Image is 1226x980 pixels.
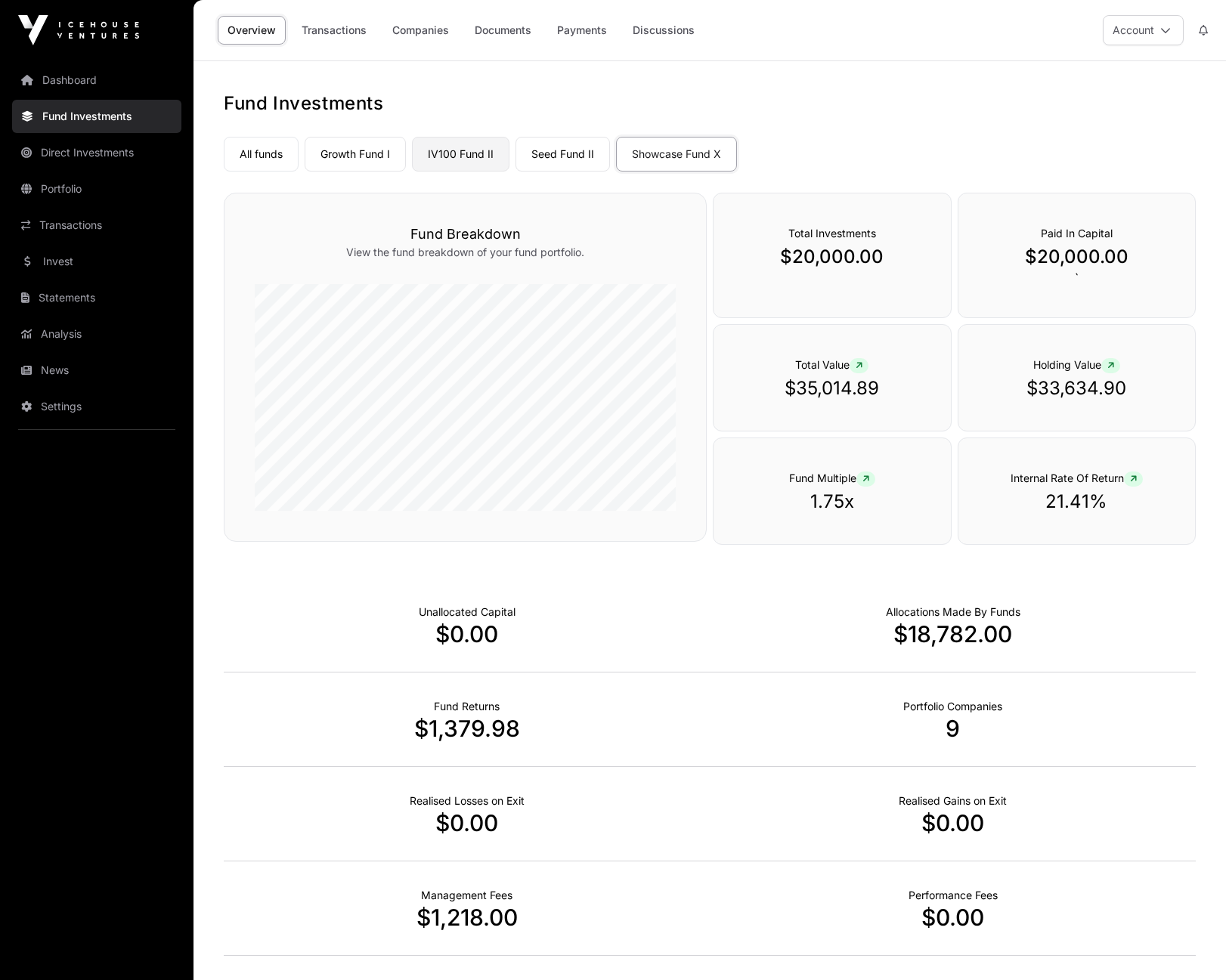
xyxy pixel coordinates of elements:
[886,604,1020,620] p: Capital Deployed Into Companies
[412,137,509,172] a: IV100 Fund II
[419,604,515,620] p: Cash not yet allocated
[224,715,710,742] p: $1,379.98
[465,16,541,45] a: Documents
[224,904,710,931] p: $1,218.00
[224,137,299,172] a: All funds
[382,16,459,45] a: Companies
[1033,358,1120,371] span: Holding Value
[515,137,610,172] a: Seed Fund II
[12,100,181,133] a: Fund Investments
[12,245,181,278] a: Invest
[224,809,710,836] p: $0.00
[12,136,181,169] a: Direct Investments
[255,224,676,245] h3: Fund Breakdown
[616,137,737,172] a: Showcase Fund X
[410,793,525,808] p: Net Realised on Negative Exits
[305,137,406,172] a: Growth Fund I
[224,91,1196,116] h1: Fund Investments
[18,15,139,45] img: Icehouse Ventures Logo
[12,317,181,351] a: Analysis
[12,281,181,314] a: Statements
[710,620,1196,648] p: $18,782.00
[1041,227,1113,240] span: Paid In Capital
[899,793,1007,808] p: Net Realised on Positive Exits
[1011,471,1143,484] span: Internal Rate Of Return
[224,620,710,648] p: $0.00
[710,809,1196,836] p: $0.00
[989,376,1165,400] p: $33,634.90
[788,227,876,240] span: Total Investments
[958,193,1196,318] div: `
[710,904,1196,931] p: $0.00
[12,63,181,97] a: Dashboard
[1150,907,1226,980] iframe: Chat Widget
[12,209,181,242] a: Transactions
[744,376,920,400] p: $35,014.89
[434,699,500,714] p: Realised Returns from Funds
[255,245,676,260] p: View the fund breakdown of your fund portfolio.
[623,16,704,45] a: Discussions
[292,16,376,45] a: Transactions
[744,490,920,514] p: 1.75x
[710,715,1196,742] p: 9
[12,390,181,423] a: Settings
[12,172,181,206] a: Portfolio
[12,354,181,387] a: News
[421,888,512,903] p: Fund Management Fees incurred to date
[989,245,1165,269] p: $20,000.00
[795,358,868,371] span: Total Value
[989,490,1165,514] p: 21.41%
[744,245,920,269] p: $20,000.00
[218,16,286,45] a: Overview
[789,471,875,484] span: Fund Multiple
[547,16,617,45] a: Payments
[903,699,1002,714] p: Number of Companies Deployed Into
[1103,15,1184,45] button: Account
[909,888,998,903] p: Fund Performance Fees (Carry) incurred to date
